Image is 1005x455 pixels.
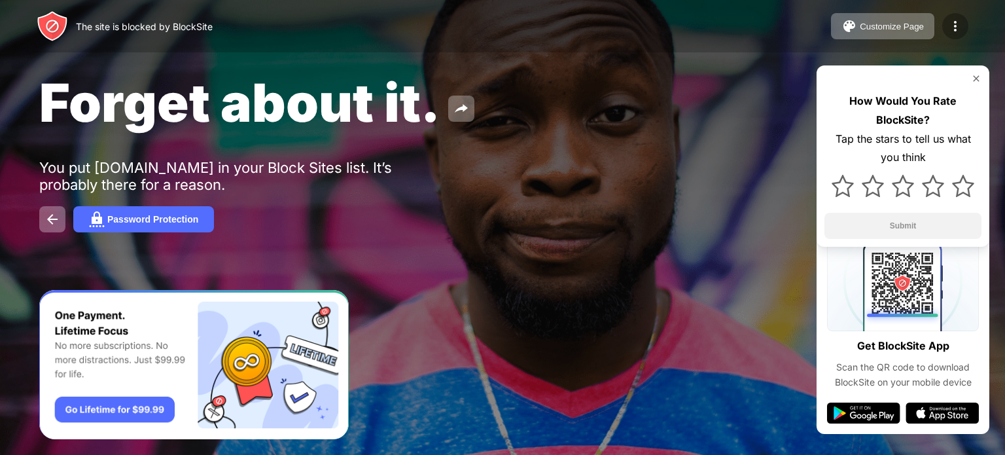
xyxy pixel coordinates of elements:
[824,130,981,168] div: Tap the stars to tell us what you think
[453,101,469,117] img: share.svg
[39,71,440,134] span: Forget about it.
[44,211,60,227] img: back.svg
[841,18,857,34] img: pallet.svg
[952,175,974,197] img: star.svg
[892,175,914,197] img: star.svg
[947,18,963,34] img: menu-icon.svg
[37,10,68,42] img: header-logo.svg
[906,403,979,424] img: app-store.svg
[824,92,981,130] div: How Would You Rate BlockSite?
[824,213,981,239] button: Submit
[827,403,900,424] img: google-play.svg
[860,22,924,31] div: Customize Page
[922,175,944,197] img: star.svg
[89,211,105,227] img: password.svg
[39,290,349,440] iframe: Banner
[73,206,214,232] button: Password Protection
[107,214,198,225] div: Password Protection
[39,159,444,193] div: You put [DOMAIN_NAME] in your Block Sites list. It’s probably there for a reason.
[827,360,979,390] div: Scan the QR code to download BlockSite on your mobile device
[76,21,213,32] div: The site is blocked by BlockSite
[862,175,884,197] img: star.svg
[971,73,981,84] img: rate-us-close.svg
[831,13,934,39] button: Customize Page
[857,337,949,355] div: Get BlockSite App
[832,175,854,197] img: star.svg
